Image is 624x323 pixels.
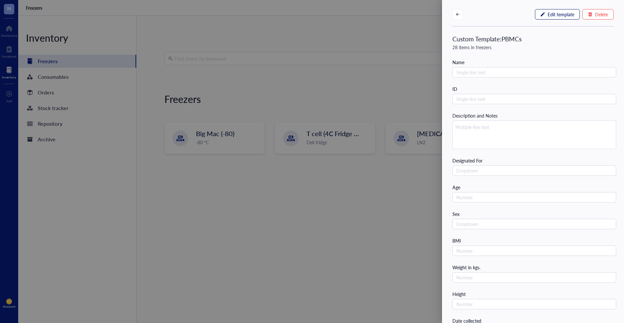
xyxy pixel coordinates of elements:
[452,272,616,283] input: Number
[452,210,616,218] div: Sex
[535,9,580,20] button: Edit template
[452,35,522,44] div: Custom Template: PBMCs
[595,12,608,17] span: Delete
[452,85,616,92] div: ID
[452,290,616,298] div: Height
[582,9,614,20] button: Delete
[452,299,616,309] input: Number
[452,165,616,176] input: Dropdown
[452,94,616,104] input: Single-line text
[452,246,616,256] input: Number
[452,112,498,119] div: Description and Notes
[452,67,616,77] input: Single-line text
[452,237,616,244] div: BMI
[548,12,574,17] span: Edit template
[452,44,491,51] div: 28 items in freezers
[452,219,616,229] input: Dropdown
[452,184,616,191] div: Age
[452,264,616,271] div: Weight in kgs.
[452,157,616,164] div: Designated For
[452,192,616,203] input: Number
[452,59,616,66] div: Name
